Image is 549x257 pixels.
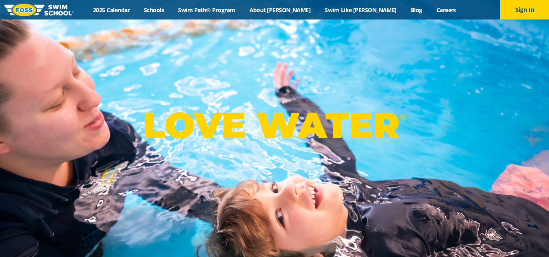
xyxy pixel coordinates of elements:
a: Careers [429,6,463,14]
sup: ® [399,112,406,122]
a: Swim Path® Program [171,6,242,14]
a: Swim Like [PERSON_NAME] [318,6,404,14]
a: Blog [404,6,429,14]
p: LOVE WATER [143,104,406,147]
img: FOSS Swim School Logo [4,4,74,16]
a: Schools [137,6,171,14]
a: About [PERSON_NAME] [242,6,318,14]
a: 2025 Calendar [86,6,137,14]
